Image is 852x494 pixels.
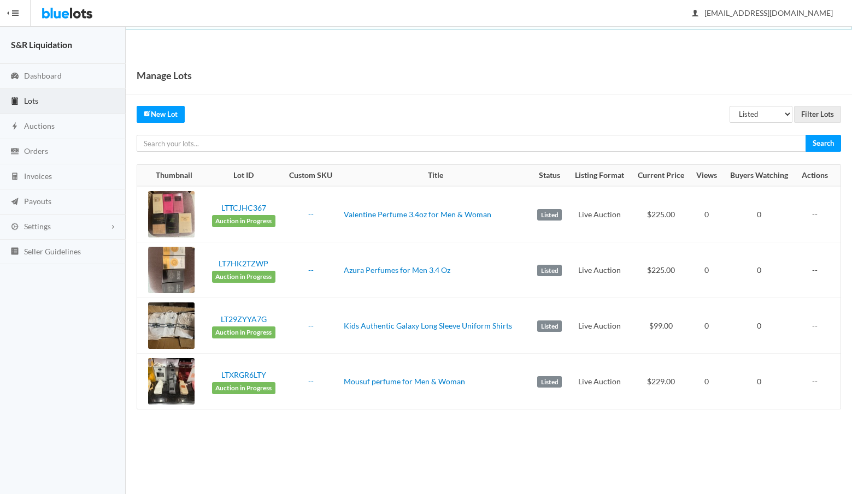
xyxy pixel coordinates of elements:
span: Orders [24,146,48,156]
td: 0 [723,354,796,409]
a: LTXRGR6LTY [221,370,266,379]
th: Views [691,165,723,187]
th: Thumbnail [137,165,204,187]
input: Filter Lots [794,106,841,123]
label: Listed [537,265,562,277]
ion-icon: cog [9,222,20,233]
a: Mousuf perfume for Men & Woman [344,377,465,386]
th: Custom SKU [283,165,339,187]
td: Live Auction [568,242,631,298]
td: Live Auction [568,186,631,242]
td: -- [795,298,841,354]
input: Search your lots... [137,135,806,152]
ion-icon: paper plane [9,197,20,207]
span: Dashboard [24,71,62,80]
label: Listed [537,376,562,388]
td: $99.00 [631,298,691,354]
td: $229.00 [631,354,691,409]
span: Payouts [24,197,51,206]
input: Search [806,135,841,152]
span: Auction in Progress [212,215,275,227]
a: -- [308,210,314,219]
a: Kids Authentic Galaxy Long Sleeve Uniform Shirts [344,321,512,330]
span: [EMAIL_ADDRESS][DOMAIN_NAME] [692,8,833,17]
ion-icon: list box [9,247,20,257]
th: Status [532,165,568,187]
ion-icon: calculator [9,172,20,182]
th: Actions [795,165,841,187]
ion-icon: clipboard [9,97,20,107]
th: Current Price [631,165,691,187]
span: Auction in Progress [212,326,275,338]
span: Seller Guidelines [24,247,81,256]
td: 0 [691,298,723,354]
a: Azura Perfumes for Men 3.4 Oz [344,265,450,275]
td: 0 [691,354,723,409]
td: 0 [691,242,723,298]
span: Auction in Progress [212,382,275,394]
td: -- [795,354,841,409]
label: Listed [537,320,562,332]
td: 0 [723,242,796,298]
span: Settings [24,222,51,231]
td: -- [795,186,841,242]
h1: Manage Lots [137,67,192,84]
td: -- [795,242,841,298]
td: 0 [723,298,796,354]
td: 0 [723,186,796,242]
a: -- [308,321,314,330]
th: Lot ID [204,165,283,187]
a: -- [308,377,314,386]
a: -- [308,265,314,275]
a: LTTCJHC367 [221,203,266,212]
span: Lots [24,96,38,105]
ion-icon: flash [9,122,20,132]
a: LT7HK2TZWP [219,259,268,268]
th: Title [339,165,532,187]
label: Listed [537,209,562,221]
th: Listing Format [568,165,631,187]
a: createNew Lot [137,106,185,123]
a: Valentine Perfume 3.4oz for Men & Woman [344,210,491,219]
td: 0 [691,186,723,242]
span: Auction in Progress [212,271,275,283]
td: $225.00 [631,186,691,242]
td: $225.00 [631,242,691,298]
ion-icon: person [690,9,701,19]
a: LT29ZYYA7G [221,314,267,324]
strong: S&R Liquidation [11,39,72,50]
ion-icon: create [144,110,151,117]
ion-icon: speedometer [9,72,20,82]
ion-icon: cash [9,147,20,157]
td: Live Auction [568,354,631,409]
span: Invoices [24,171,52,181]
span: Auctions [24,121,55,130]
th: Buyers Watching [723,165,796,187]
td: Live Auction [568,298,631,354]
